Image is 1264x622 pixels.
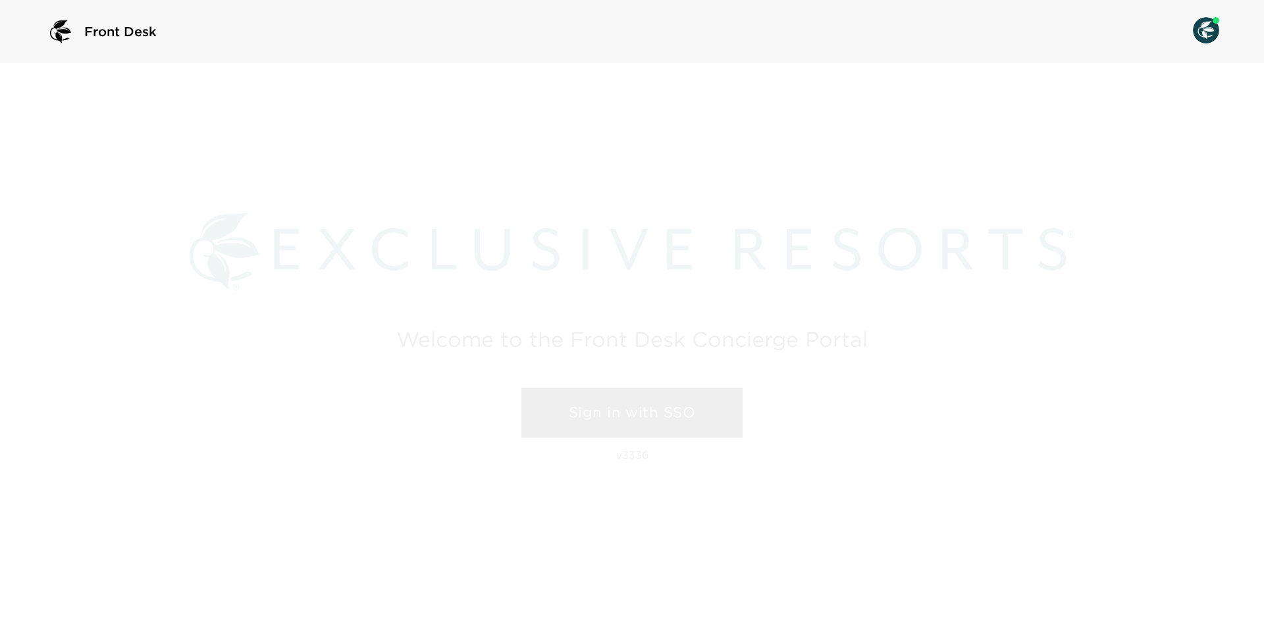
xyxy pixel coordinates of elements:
[396,329,868,350] h2: Welcome to the Front Desk Concierge Portal
[616,448,648,461] p: v3336
[521,388,743,438] a: Sign in with SSO
[84,22,157,41] span: Front Desk
[1193,17,1219,43] img: User
[190,213,1074,290] img: Exclusive Resorts logo
[45,16,76,47] img: logo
